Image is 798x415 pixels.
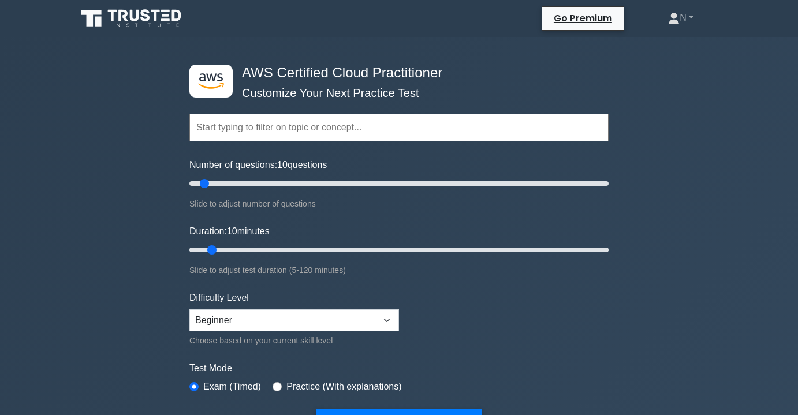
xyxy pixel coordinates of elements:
[227,226,237,236] span: 10
[189,158,327,172] label: Number of questions: questions
[286,380,401,394] label: Practice (With explanations)
[237,65,552,81] h4: AWS Certified Cloud Practitioner
[189,291,249,305] label: Difficulty Level
[189,114,609,141] input: Start typing to filter on topic or concept...
[189,225,270,238] label: Duration: minutes
[189,263,609,277] div: Slide to adjust test duration (5-120 minutes)
[547,9,619,27] a: Go Premium
[640,6,721,29] a: N
[189,361,609,375] label: Test Mode
[189,334,399,347] div: Choose based on your current skill level
[203,380,261,394] label: Exam (Timed)
[189,197,609,211] div: Slide to adjust number of questions
[277,160,288,170] span: 10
